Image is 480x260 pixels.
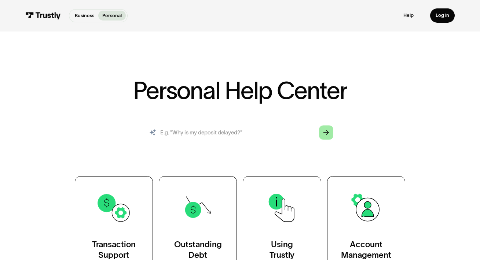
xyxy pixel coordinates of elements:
[133,79,347,103] h1: Personal Help Center
[141,122,339,143] input: search
[98,11,126,21] a: Personal
[141,122,339,143] form: Search
[436,12,449,19] div: Log in
[430,8,455,23] a: Log in
[75,12,94,19] p: Business
[102,12,122,19] p: Personal
[25,12,61,19] img: Trustly Logo
[71,11,98,21] a: Business
[403,12,414,19] a: Help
